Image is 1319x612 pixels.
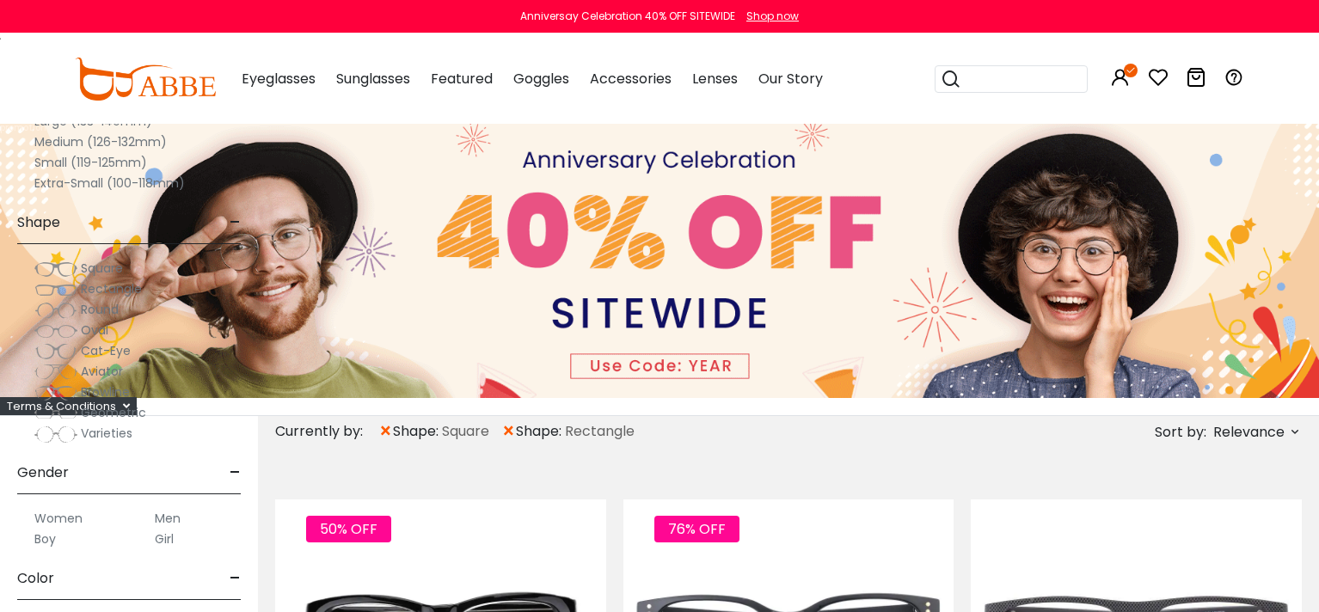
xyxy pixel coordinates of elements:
[34,173,185,193] label: Extra-Small (100-118mm)
[230,202,241,243] span: -
[34,425,77,444] img: Varieties.png
[758,69,823,89] span: Our Story
[275,416,378,447] div: Currently by:
[692,69,738,89] span: Lenses
[17,452,69,493] span: Gender
[230,558,241,599] span: -
[81,301,119,318] span: Round
[34,322,77,340] img: Oval.png
[34,508,83,529] label: Women
[34,343,77,360] img: Cat-Eye.png
[81,280,142,297] span: Rectangle
[34,281,77,298] img: Rectangle.png
[654,516,739,542] span: 76% OFF
[34,260,77,278] img: Square.png
[431,69,493,89] span: Featured
[520,9,735,24] div: Anniversay Celebration 40% OFF SITEWIDE
[336,69,410,89] span: Sunglasses
[17,558,54,599] span: Color
[34,384,77,401] img: Browline.png
[34,132,167,152] label: Medium (126-132mm)
[393,421,442,442] span: shape:
[501,416,516,447] span: ×
[81,342,131,359] span: Cat-Eye
[34,302,77,319] img: Round.png
[738,9,799,23] a: Shop now
[155,529,174,549] label: Girl
[1155,422,1206,442] span: Sort by:
[306,516,391,542] span: 50% OFF
[81,363,123,380] span: Aviator
[34,405,77,422] img: Geometric.png
[516,421,565,442] span: shape:
[81,321,108,339] span: Oval
[746,9,799,24] div: Shop now
[1213,417,1285,448] span: Relevance
[565,421,635,442] span: Rectangle
[378,416,393,447] span: ×
[34,529,56,549] label: Boy
[75,58,216,101] img: abbeglasses.com
[17,202,60,243] span: Shape
[590,69,672,89] span: Accessories
[34,364,77,381] img: Aviator.png
[81,383,130,401] span: Browline
[442,421,489,442] span: Square
[155,508,181,529] label: Men
[81,404,146,421] span: Geometric
[81,425,132,442] span: Varieties
[81,260,123,277] span: Square
[242,69,316,89] span: Eyeglasses
[513,69,569,89] span: Goggles
[230,452,241,493] span: -
[34,152,147,173] label: Small (119-125mm)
